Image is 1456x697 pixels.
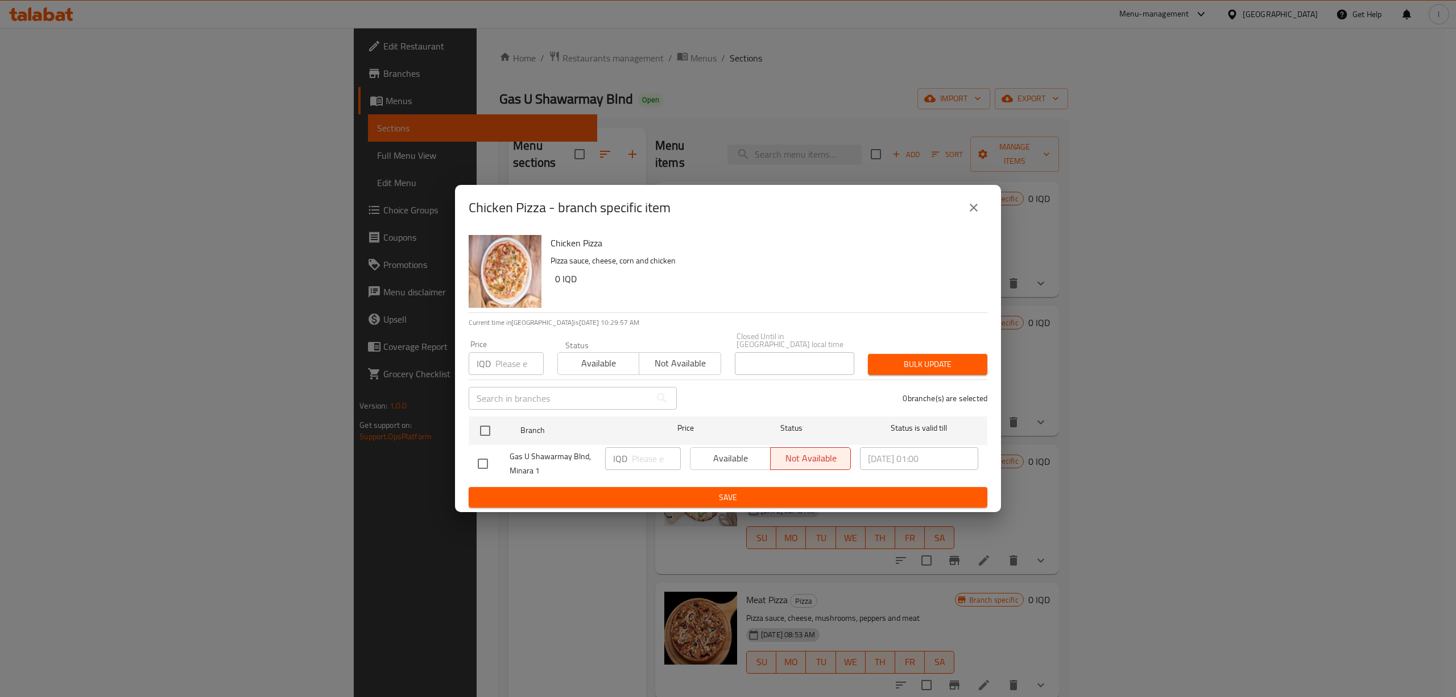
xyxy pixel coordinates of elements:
span: Save [478,490,978,505]
span: Status is valid till [860,421,978,435]
button: Save [469,487,987,508]
input: Search in branches [469,387,651,410]
p: Pizza sauce, cheese, corn and chicken [551,254,978,268]
button: Not available [639,352,721,375]
input: Please enter price [632,447,681,470]
input: Please enter price [495,352,544,375]
img: Chicken Pizza [469,235,541,308]
span: Status [733,421,851,435]
button: close [960,194,987,221]
h6: Chicken Pizza [551,235,978,251]
span: Bulk update [877,357,978,372]
button: Bulk update [868,354,987,375]
span: Branch [520,423,639,438]
p: 0 branche(s) are selected [903,393,987,404]
span: Price [648,421,723,435]
h6: 0 IQD [555,271,978,287]
p: Current time in [GEOGRAPHIC_DATA] is [DATE] 10:29:57 AM [469,317,987,328]
span: Not available [644,355,716,372]
button: Available [557,352,639,375]
p: IQD [613,452,627,465]
span: Available [562,355,635,372]
h2: Chicken Pizza - branch specific item [469,199,671,217]
p: IQD [477,357,491,370]
span: Gas U Shawarmay Blnd, Minara 1 [510,449,596,478]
